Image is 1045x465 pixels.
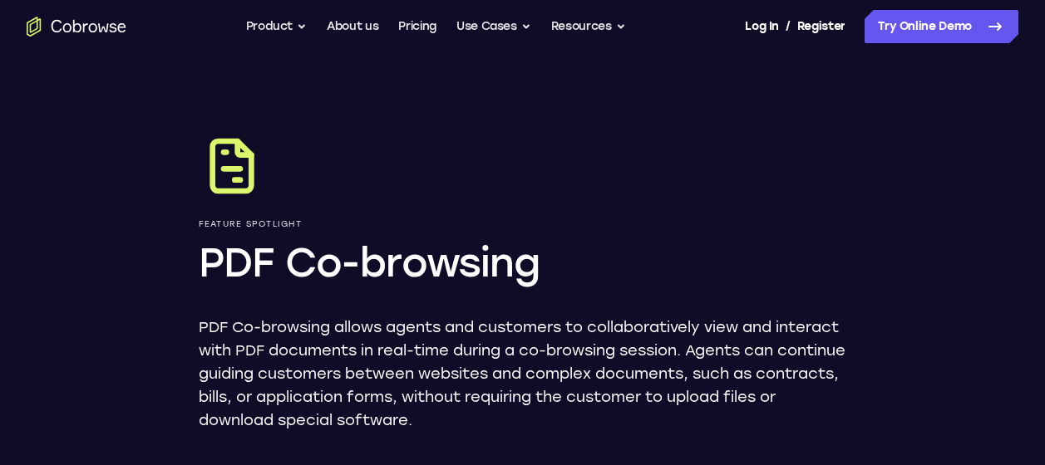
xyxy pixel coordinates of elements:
[246,10,308,43] button: Product
[797,10,845,43] a: Register
[199,316,847,432] p: PDF Co-browsing allows agents and customers to collaboratively view and interact with PDF documen...
[398,10,436,43] a: Pricing
[199,133,265,199] img: PDF Co-browsing
[199,236,847,289] h1: PDF Co-browsing
[786,17,791,37] span: /
[199,219,847,229] p: Feature Spotlight
[27,17,126,37] a: Go to the home page
[456,10,531,43] button: Use Cases
[327,10,378,43] a: About us
[745,10,778,43] a: Log In
[551,10,626,43] button: Resources
[865,10,1018,43] a: Try Online Demo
